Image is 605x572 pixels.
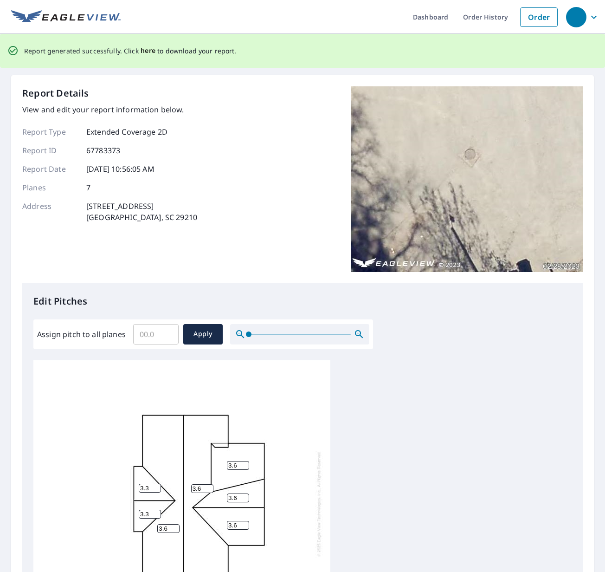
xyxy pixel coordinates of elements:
[22,145,78,156] p: Report ID
[86,126,167,137] p: Extended Coverage 2D
[86,163,154,175] p: [DATE] 10:56:05 AM
[86,201,197,223] p: [STREET_ADDRESS] [GEOGRAPHIC_DATA], SC 29210
[11,10,121,24] img: EV Logo
[22,126,78,137] p: Report Type
[22,86,89,100] p: Report Details
[351,86,583,272] img: Top image
[24,45,237,57] p: Report generated successfully. Click to download your report.
[141,45,156,57] button: here
[22,182,78,193] p: Planes
[33,294,572,308] p: Edit Pitches
[183,324,223,344] button: Apply
[520,7,558,27] a: Order
[22,201,78,223] p: Address
[37,329,126,340] label: Assign pitch to all planes
[86,182,90,193] p: 7
[191,328,215,340] span: Apply
[86,145,120,156] p: 67783373
[22,104,197,115] p: View and edit your report information below.
[22,163,78,175] p: Report Date
[133,321,179,347] input: 00.0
